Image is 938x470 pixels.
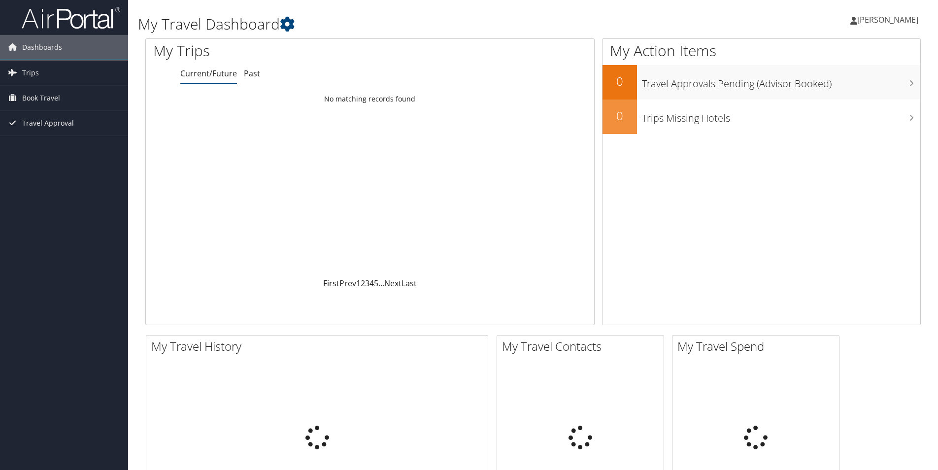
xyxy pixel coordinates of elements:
[339,278,356,289] a: Prev
[642,106,920,125] h3: Trips Missing Hotels
[374,278,378,289] a: 5
[850,5,928,34] a: [PERSON_NAME]
[857,14,918,25] span: [PERSON_NAME]
[384,278,402,289] a: Next
[677,338,839,355] h2: My Travel Spend
[361,278,365,289] a: 2
[146,90,594,108] td: No matching records found
[244,68,260,79] a: Past
[22,61,39,85] span: Trips
[603,65,920,100] a: 0Travel Approvals Pending (Advisor Booked)
[22,6,120,30] img: airportal-logo.png
[603,107,637,124] h2: 0
[323,278,339,289] a: First
[603,73,637,90] h2: 0
[22,35,62,60] span: Dashboards
[402,278,417,289] a: Last
[356,278,361,289] a: 1
[378,278,384,289] span: …
[151,338,488,355] h2: My Travel History
[365,278,369,289] a: 3
[180,68,237,79] a: Current/Future
[603,100,920,134] a: 0Trips Missing Hotels
[502,338,664,355] h2: My Travel Contacts
[153,40,400,61] h1: My Trips
[642,72,920,91] h3: Travel Approvals Pending (Advisor Booked)
[603,40,920,61] h1: My Action Items
[369,278,374,289] a: 4
[138,14,665,34] h1: My Travel Dashboard
[22,86,60,110] span: Book Travel
[22,111,74,135] span: Travel Approval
